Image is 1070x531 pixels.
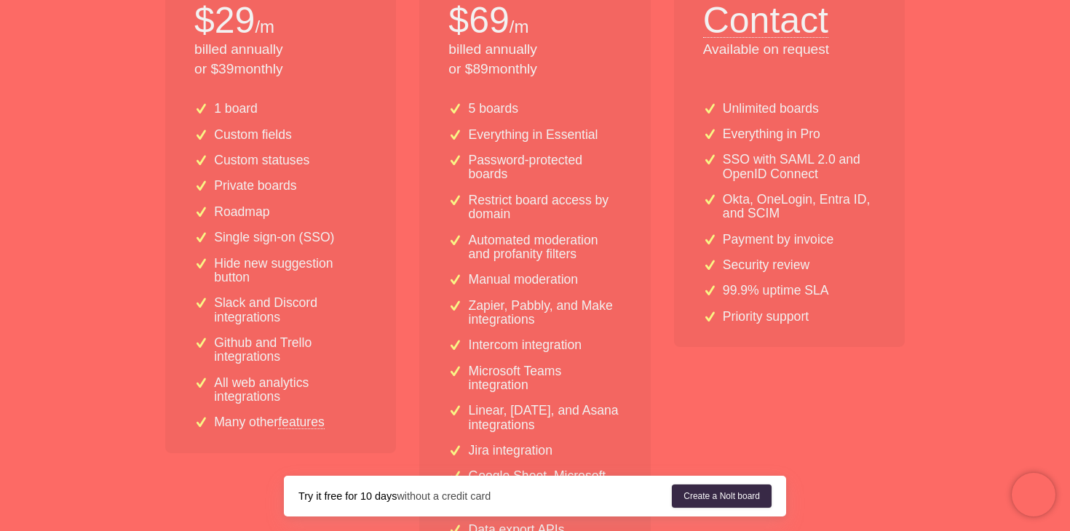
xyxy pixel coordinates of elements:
[298,490,397,502] strong: Try it free for 10 days
[1012,473,1055,516] iframe: Chatra live chat
[723,193,876,221] p: Okta, OneLogin, Entra ID, and SCIM
[672,484,772,508] a: Create a Nolt board
[214,205,269,219] p: Roadmap
[723,284,829,298] p: 99.9% uptime SLA
[214,376,367,404] p: All web analytics integrations
[469,193,622,222] p: Restrict board access by domain
[469,273,579,287] p: Manual moderation
[469,404,622,432] p: Linear, [DATE], and Asana integrations
[469,299,622,327] p: Zapier, Pabbly, and Make integrations
[214,179,296,193] p: Private boards
[723,127,820,141] p: Everything in Pro
[214,153,309,167] p: Custom statuses
[194,40,367,79] p: billed annually or $ 39 monthly
[723,153,876,181] p: SSO with SAML 2.0 and OpenID Connect
[469,102,518,116] p: 5 boards
[723,233,834,247] p: Payment by invoice
[510,15,529,39] p: /m
[214,102,258,116] p: 1 board
[255,15,274,39] p: /m
[723,310,809,324] p: Priority support
[469,233,622,262] p: Automated moderation and profanity filters
[214,415,325,429] p: Many other
[469,469,622,511] p: Google Sheet, Microsoft Excel, and Zoho integrations
[298,489,672,503] div: without a credit card
[469,153,622,182] p: Password-protected boards
[469,364,622,393] p: Microsoft Teams integration
[214,231,334,244] p: Single sign-on (SSO)
[469,128,598,142] p: Everything in Essential
[214,257,367,285] p: Hide new suggestion button
[278,415,325,428] a: features
[214,296,367,324] p: Slack and Discord integrations
[469,338,582,352] p: Intercom integration
[214,336,367,364] p: Github and Trello integrations
[703,40,876,60] p: Available on request
[214,128,292,142] p: Custom fields
[723,258,809,272] p: Security review
[448,40,621,79] p: billed annually or $ 89 monthly
[469,444,552,458] p: Jira integration
[723,102,819,116] p: Unlimited boards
